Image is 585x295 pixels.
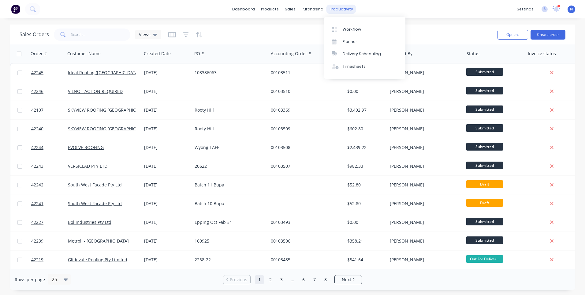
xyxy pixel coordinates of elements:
[390,238,458,244] div: [PERSON_NAME]
[310,275,319,284] a: Page 7
[68,201,122,206] a: South West Facade Pty Ltd
[31,107,43,113] span: 42107
[195,144,263,151] div: Wyong TAFE
[221,275,364,284] ul: Pagination
[497,30,528,40] button: Options
[68,70,155,75] a: Ideal Roofing ([GEOGRAPHIC_DATA]) Pty Ltd
[144,219,190,225] div: [DATE]
[31,88,43,94] span: 42246
[144,51,171,57] div: Created Date
[144,70,190,76] div: [DATE]
[71,29,131,41] input: Search...
[466,218,503,225] span: Submitted
[68,163,107,169] a: VERSICLAD PTY LTD
[347,163,383,169] div: $982.33
[68,219,111,225] a: Bol Industries Pty Ltd
[195,163,263,169] div: 20622
[11,5,20,14] img: Factory
[466,199,503,207] span: Draft
[68,107,157,113] a: SKYVIEW ROOFING [GEOGRAPHIC_DATA] P/L
[343,64,366,69] div: Timesheets
[31,238,43,244] span: 42239
[31,101,68,119] a: 42107
[570,6,573,12] span: N
[343,39,357,44] div: Planner
[271,88,339,94] div: 00103510
[390,88,458,94] div: [PERSON_NAME]
[31,120,68,138] a: 42240
[299,275,308,284] a: Page 6
[324,48,405,60] a: Delivery Scheduling
[347,88,383,94] div: $0.00
[390,70,458,76] div: [PERSON_NAME]
[347,144,383,151] div: $2,439.22
[277,275,286,284] a: Page 3
[271,70,339,76] div: 00103511
[466,255,503,263] span: Out For Deliver...
[271,126,339,132] div: 00103509
[390,182,458,188] div: [PERSON_NAME]
[31,257,43,263] span: 42219
[31,138,68,157] a: 42244
[255,275,264,284] a: Page 1 is your current page
[31,232,68,250] a: 42239
[271,144,339,151] div: 00103508
[288,275,297,284] a: Jump forward
[271,107,339,113] div: 00103369
[223,277,250,283] a: Previous page
[195,238,263,244] div: 160925
[467,51,479,57] div: Status
[31,126,43,132] span: 42240
[31,163,43,169] span: 42243
[31,201,43,207] span: 42241
[144,107,190,113] div: [DATE]
[144,238,190,244] div: [DATE]
[68,238,129,244] a: Metroll - [GEOGRAPHIC_DATA]
[466,143,503,151] span: Submitted
[144,126,190,132] div: [DATE]
[67,51,101,57] div: Customer Name
[68,257,127,262] a: Glidevale Roofing Pty Limited
[466,236,503,244] span: Submitted
[324,36,405,48] a: Planner
[68,182,122,188] a: South West Facade Pty Ltd
[271,219,339,225] div: 00103493
[321,275,330,284] a: Page 8
[347,201,383,207] div: $52.80
[31,251,68,269] a: 42219
[31,144,43,151] span: 42244
[144,257,190,263] div: [DATE]
[531,30,565,40] button: Create order
[347,107,383,113] div: $3,402.97
[31,157,68,175] a: 42243
[195,182,263,188] div: Batch 11 Bupa
[266,275,275,284] a: Page 2
[31,82,68,101] a: 42246
[194,51,204,57] div: PO #
[514,5,537,14] div: settings
[31,176,68,194] a: 42242
[195,201,263,207] div: Batch 10 Bupa
[299,5,326,14] div: purchasing
[390,257,458,263] div: [PERSON_NAME]
[528,51,556,57] div: Invoice status
[195,219,263,225] div: Epping Oct Fab #1
[31,182,43,188] span: 42242
[347,238,383,244] div: $358.21
[195,257,263,263] div: 2268-22
[195,107,263,113] div: Rooty Hill
[195,70,263,76] div: 108386063
[31,70,43,76] span: 42245
[466,180,503,188] span: Draft
[347,126,383,132] div: $602.80
[466,68,503,76] span: Submitted
[282,5,299,14] div: sales
[466,87,503,94] span: Submitted
[144,182,190,188] div: [DATE]
[31,194,68,213] a: 42241
[271,257,339,263] div: 00103485
[68,126,157,132] a: SKYVIEW ROOFING [GEOGRAPHIC_DATA] P/L
[195,126,263,132] div: Rooty Hill
[326,5,356,14] div: productivity
[15,277,45,283] span: Rows per page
